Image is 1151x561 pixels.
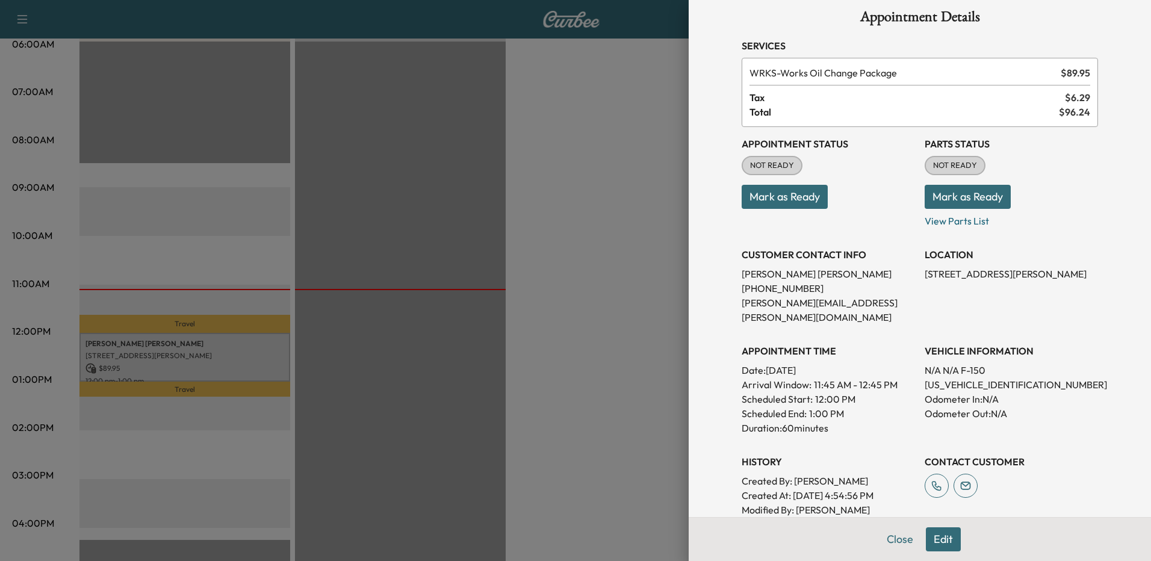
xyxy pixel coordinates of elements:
h3: LOCATION [925,247,1098,262]
p: View Parts List [925,209,1098,228]
span: Tax [749,90,1065,105]
span: 11:45 AM - 12:45 PM [814,377,898,392]
h3: CONTACT CUSTOMER [925,454,1098,469]
p: 1:00 PM [809,406,844,421]
h3: CUSTOMER CONTACT INFO [742,247,915,262]
p: 12:00 PM [815,392,855,406]
button: Mark as Ready [742,185,828,209]
h3: History [742,454,915,469]
span: Works Oil Change Package [749,66,1056,80]
p: Odometer Out: N/A [925,406,1098,421]
p: Created By : [PERSON_NAME] [742,474,915,488]
p: Scheduled End: [742,406,807,421]
span: $ 96.24 [1059,105,1090,119]
p: Scheduled Start: [742,392,813,406]
p: [US_VEHICLE_IDENTIFICATION_NUMBER] [925,377,1098,392]
p: Date: [DATE] [742,363,915,377]
span: $ 6.29 [1065,90,1090,105]
span: NOT READY [926,160,984,172]
h3: Appointment Status [742,137,915,151]
p: Modified By : [PERSON_NAME] [742,503,915,517]
button: Close [879,527,921,551]
p: [PHONE_NUMBER] [742,281,915,296]
span: NOT READY [743,160,801,172]
h1: Appointment Details [742,10,1098,29]
p: [PERSON_NAME] [PERSON_NAME] [742,267,915,281]
h3: Parts Status [925,137,1098,151]
span: Total [749,105,1059,119]
p: N/A N/A F-150 [925,363,1098,377]
p: Created At : [DATE] 4:54:56 PM [742,488,915,503]
span: $ 89.95 [1061,66,1090,80]
h3: APPOINTMENT TIME [742,344,915,358]
p: [PERSON_NAME][EMAIL_ADDRESS][PERSON_NAME][DOMAIN_NAME] [742,296,915,324]
p: Arrival Window: [742,377,915,392]
p: [STREET_ADDRESS][PERSON_NAME] [925,267,1098,281]
p: Duration: 60 minutes [742,421,915,435]
h3: VEHICLE INFORMATION [925,344,1098,358]
button: Edit [926,527,961,551]
h3: Services [742,39,1098,53]
p: Odometer In: N/A [925,392,1098,406]
button: Mark as Ready [925,185,1011,209]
